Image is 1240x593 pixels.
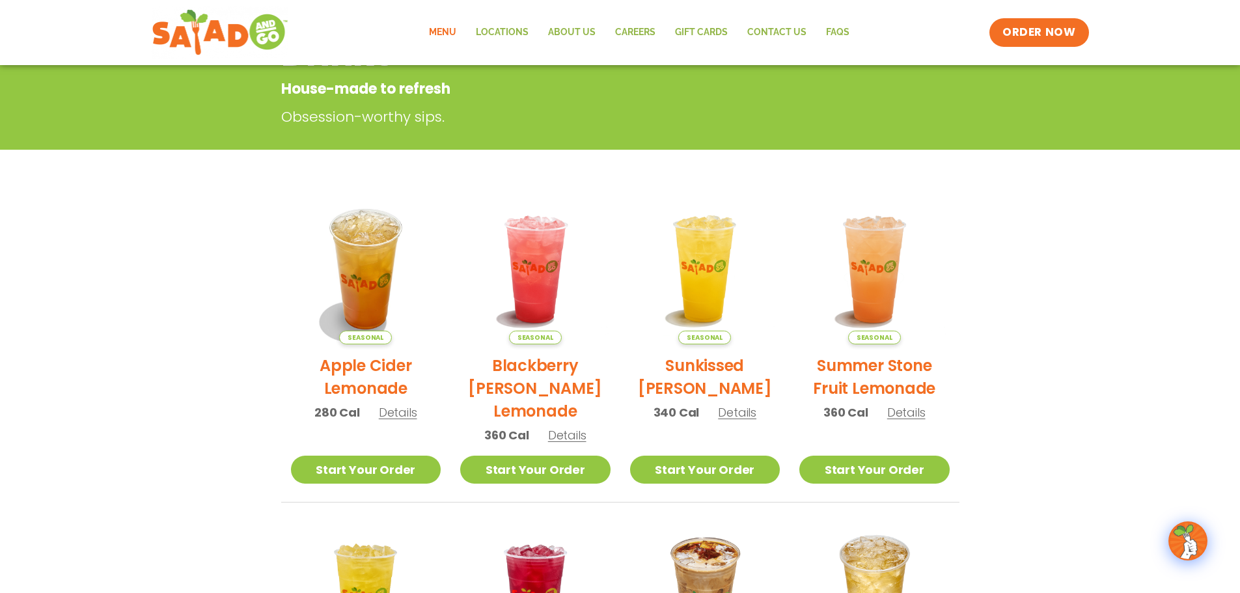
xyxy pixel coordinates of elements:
span: Details [379,404,417,421]
a: Menu [419,18,466,48]
span: Seasonal [848,331,901,344]
nav: Menu [419,18,859,48]
span: Details [887,404,926,421]
img: Product photo for Apple Cider Lemonade [291,194,441,344]
img: Product photo for Sunkissed Yuzu Lemonade [630,194,780,344]
h2: Summer Stone Fruit Lemonade [799,354,950,400]
span: Seasonal [678,331,731,344]
h2: Apple Cider Lemonade [291,354,441,400]
img: wpChatIcon [1170,523,1206,559]
img: Product photo for Summer Stone Fruit Lemonade [799,194,950,344]
a: Start Your Order [460,456,611,484]
span: ORDER NOW [1002,25,1075,40]
p: House-made to refresh [281,78,855,100]
img: new-SAG-logo-768×292 [152,7,289,59]
span: Seasonal [509,331,562,344]
span: Seasonal [339,331,392,344]
a: Start Your Order [799,456,950,484]
a: Careers [605,18,665,48]
span: 360 Cal [484,426,529,444]
span: Details [718,404,756,421]
a: FAQs [816,18,859,48]
span: 340 Cal [654,404,700,421]
a: Start Your Order [630,456,780,484]
span: Details [548,427,586,443]
span: 360 Cal [823,404,868,421]
span: 280 Cal [314,404,360,421]
a: ORDER NOW [989,18,1088,47]
a: GIFT CARDS [665,18,737,48]
h2: Sunkissed [PERSON_NAME] [630,354,780,400]
img: Product photo for Blackberry Bramble Lemonade [460,194,611,344]
a: Locations [466,18,538,48]
a: Contact Us [737,18,816,48]
p: Obsession-worthy sips. [281,106,861,128]
a: Start Your Order [291,456,441,484]
h2: Blackberry [PERSON_NAME] Lemonade [460,354,611,422]
a: About Us [538,18,605,48]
